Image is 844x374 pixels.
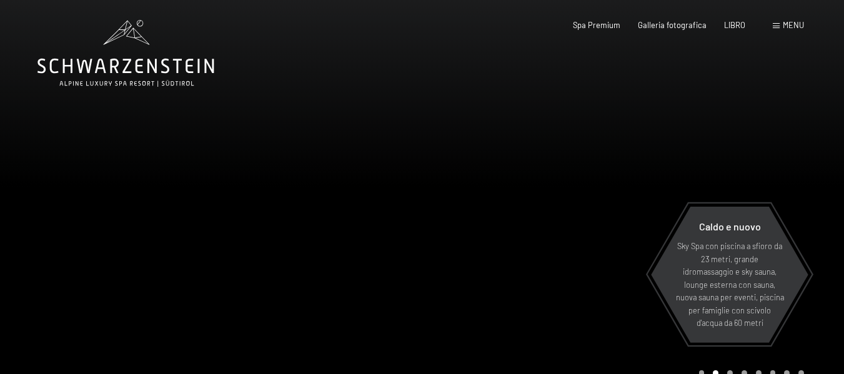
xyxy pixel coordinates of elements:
font: Sky Spa con piscina a sfioro da 23 metri, grande idromassaggio e sky sauna, lounge esterna con sa... [676,241,784,328]
font: Caldo e nuovo [699,220,761,232]
a: LIBRO [724,20,745,30]
a: Spa Premium [573,20,620,30]
a: Galleria fotografica [638,20,707,30]
font: menu [783,20,804,30]
a: Caldo e nuovo Sky Spa con piscina a sfioro da 23 metri, grande idromassaggio e sky sauna, lounge ... [650,206,809,343]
